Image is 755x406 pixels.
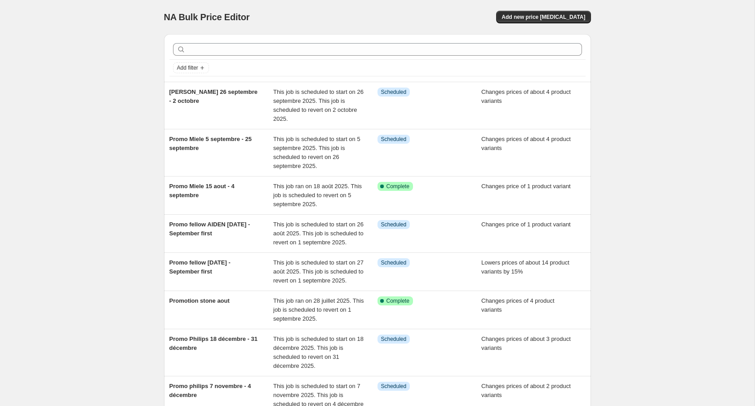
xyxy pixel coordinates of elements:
[481,259,569,275] span: Lowers prices of about 14 product variants by 15%
[481,183,571,190] span: Changes price of 1 product variant
[386,297,409,304] span: Complete
[381,259,407,266] span: Scheduled
[481,335,571,351] span: Changes prices of about 3 product variants
[381,221,407,228] span: Scheduled
[273,183,362,207] span: This job ran on 18 août 2025. This job is scheduled to revert on 5 septembre 2025.
[381,383,407,390] span: Scheduled
[169,383,251,398] span: Promo philips 7 novembre - 4 décembre
[169,88,258,104] span: [PERSON_NAME] 26 septembre - 2 octobre
[169,183,235,199] span: Promo Miele 15 aout - 4 septembre
[381,88,407,96] span: Scheduled
[386,183,409,190] span: Complete
[273,221,364,246] span: This job is scheduled to start on 26 août 2025. This job is scheduled to revert on 1 septembre 2025.
[481,88,571,104] span: Changes prices of about 4 product variants
[273,136,360,169] span: This job is scheduled to start on 5 septembre 2025. This job is scheduled to revert on 26 septemb...
[273,297,364,322] span: This job ran on 28 juillet 2025. This job is scheduled to revert on 1 septembre 2025.
[169,259,231,275] span: Promo fellow [DATE] - September first
[381,335,407,343] span: Scheduled
[381,136,407,143] span: Scheduled
[496,11,591,23] button: Add new price [MEDICAL_DATA]
[169,136,252,151] span: Promo Miele 5 septembre - 25 septembre
[481,383,571,398] span: Changes prices of about 2 product variants
[273,335,364,369] span: This job is scheduled to start on 18 décembre 2025. This job is scheduled to revert on 31 décembr...
[502,13,585,21] span: Add new price [MEDICAL_DATA]
[169,221,250,237] span: Promo fellow AIDEN [DATE] - September first
[273,259,364,284] span: This job is scheduled to start on 27 août 2025. This job is scheduled to revert on 1 septembre 2025.
[164,12,250,22] span: NA Bulk Price Editor
[173,62,209,73] button: Add filter
[481,221,571,228] span: Changes price of 1 product variant
[169,297,230,304] span: Promotion stone aout
[169,335,258,351] span: Promo Philips 18 décembre - 31 décembre
[481,136,571,151] span: Changes prices of about 4 product variants
[177,64,198,71] span: Add filter
[481,297,555,313] span: Changes prices of 4 product variants
[273,88,364,122] span: This job is scheduled to start on 26 septembre 2025. This job is scheduled to revert on 2 octobre...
